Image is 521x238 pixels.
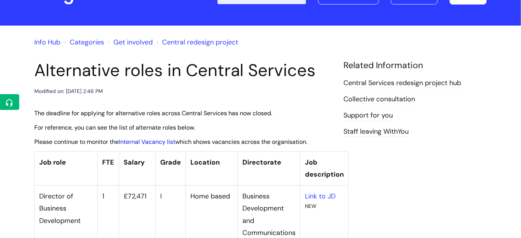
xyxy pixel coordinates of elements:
[34,138,307,146] span: Please continue to monitor the which shows vacancies across the organisation.
[343,95,415,104] a: Collective consultation
[300,152,349,186] th: Job description
[186,152,238,186] th: Location
[62,36,104,48] li: Solution home
[238,152,300,186] th: Directorate
[34,87,103,96] div: Modified on: [DATE] 2:46 PM
[162,38,238,47] a: Central redesign project
[70,38,104,47] a: Categories
[343,111,393,121] a: Support for you
[343,127,409,137] a: Staff leaving WithYou
[34,38,60,47] a: Info Hub
[98,152,119,186] th: FTE
[119,152,156,186] th: Salary
[119,138,175,146] a: Internal Vacancy list
[343,78,461,88] a: Central Services redesign project hub
[305,203,316,209] sup: NEW
[156,152,186,186] th: Grade
[35,152,98,186] th: Job role
[106,36,153,48] li: Get involved
[34,109,272,117] span: The deadline for applying for alternative roles across Central Services has now closed.
[305,192,336,201] a: Link to JD
[113,38,153,47] a: Get involved
[34,124,195,131] span: For reference, you can see the list of alternate roles below.
[343,60,487,71] h4: Related Information
[155,36,238,48] li: Central redesign project
[34,60,332,81] h1: Alternative roles in Central Services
